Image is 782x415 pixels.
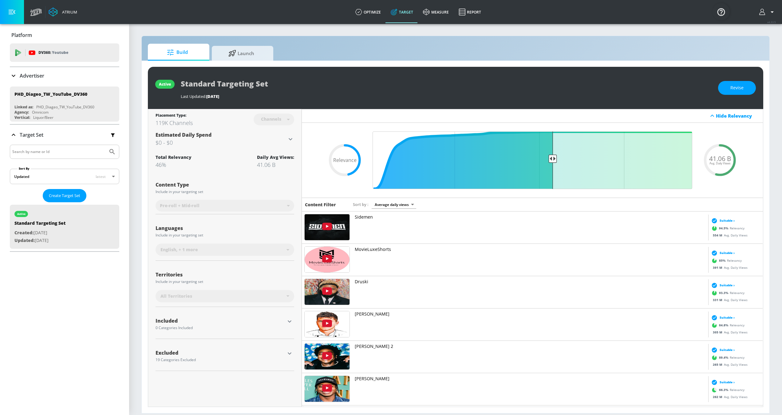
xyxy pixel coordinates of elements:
div: Standard Targeting Set [14,220,65,229]
label: Sort By [18,167,31,171]
div: PHD_Diageo_TW_YouTube_DV360Linked as:PHD_Diageo_TW_YouTube_DV360Agency:OmnicomVertical:Liquor/Beer [10,87,119,122]
nav: list of Target Set [10,202,119,251]
span: 391 M [713,265,724,269]
div: Relevancy [710,353,744,362]
a: measure [418,1,454,23]
div: Suitable › [710,217,735,224]
div: Relevancy [710,288,744,297]
div: Excluded [156,350,285,355]
div: Placement Type: [156,113,193,119]
span: 262 M [713,394,724,399]
div: Vertical: [14,115,30,120]
div: 19 Categories Excluded [156,358,285,362]
a: Target [386,1,418,23]
div: Advertiser [10,67,119,84]
div: Hide Relevancy [716,113,760,119]
a: [PERSON_NAME] [355,376,706,403]
span: 331 M [713,297,724,302]
p: Youtube [52,49,68,56]
div: Target Set [10,145,119,251]
p: Advertiser [20,72,44,79]
div: Avg. Daily Views [710,233,748,237]
div: active [159,82,171,87]
p: Druski [355,279,706,285]
span: v 4.33.5 [767,20,776,24]
div: 46% [156,161,192,168]
div: Target Set [10,125,119,145]
span: Create Target Set [49,192,80,199]
div: Omnicom [32,110,49,115]
div: DV360: Youtube [10,43,119,62]
div: English, + 1 more [156,244,294,256]
a: MovieLuxeShorts [355,246,706,273]
span: Suitable › [720,315,735,320]
span: 66.3 % [719,388,730,392]
div: Channels [258,116,284,122]
div: Updated [14,174,29,179]
div: Average daily views [372,200,416,209]
button: Revise [718,81,756,95]
span: 41.06 B [709,155,731,162]
div: Platform [10,26,119,44]
img: UU4PQqjGczpgmqbpicKjkwvw [305,279,350,305]
div: Relevancy [710,320,744,330]
p: [DATE] [14,229,65,237]
div: Include in your targeting set [156,280,294,284]
button: Create Target Set [43,189,86,202]
span: Build [154,45,201,60]
div: activeStandard Targeting SetCreated:[DATE]Updated:[DATE] [10,205,119,249]
img: UUMyOj6fhvKFMjxUCp3b_3gA [305,311,350,337]
span: English [160,247,176,253]
div: Suitable › [710,250,735,256]
input: Final Threshold [369,131,695,189]
a: Sidemen [355,214,706,241]
span: Created: [14,230,34,236]
p: [PERSON_NAME] 2 [355,343,706,349]
div: Relevancy [710,385,744,394]
div: Avg. Daily Views [710,330,748,334]
div: Agency: [14,110,29,115]
div: Liquor/Beer [33,115,53,120]
a: Druski [355,279,706,306]
p: MovieLuxeShorts [355,246,706,252]
button: Open Resource Center [713,3,730,20]
h6: Content Filter [305,202,336,207]
span: Pre-roll + Mid-roll [160,203,199,209]
img: UUxOdcOE2j5vnDDMihFgN4rg [305,376,350,402]
div: Last Updated: [181,94,712,99]
span: Updated: [14,237,35,243]
p: [DATE] [14,237,65,244]
p: [PERSON_NAME] [355,311,706,317]
a: Report [454,1,486,23]
div: Include in your targeting set [156,190,294,194]
div: PHD_Diageo_TW_YouTube_DV360 [36,104,94,110]
div: Suitable › [710,282,735,288]
div: Include in your targeting set [156,233,294,237]
span: 554 M [713,233,724,237]
p: Target Set [20,131,43,138]
div: Atrium [60,9,77,15]
span: Suitable › [720,251,735,255]
span: Relevance [333,158,357,163]
div: active [17,212,26,216]
span: Suitable › [720,380,735,385]
span: latest [96,174,106,179]
img: UUDogdKl7t7NHzQ95aEwkdMw [305,214,350,240]
img: UUxcwb1pqg2BtlR1AWSEX-MA [305,247,350,272]
input: Search by name or Id [12,148,105,156]
div: Included [156,318,285,323]
span: 94.5 % [719,226,730,231]
div: Relevancy [710,224,744,233]
span: All Territories [160,293,192,299]
p: Platform [11,32,32,38]
p: [PERSON_NAME] [355,376,706,382]
a: optimize [350,1,386,23]
div: Linked as: [14,104,33,110]
span: 305 M [713,330,724,334]
span: Launch [218,46,265,61]
div: Languages [156,226,294,231]
div: Avg. Daily Views [710,362,748,367]
div: 119K Channels [156,119,193,127]
div: Relevancy [710,256,742,265]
